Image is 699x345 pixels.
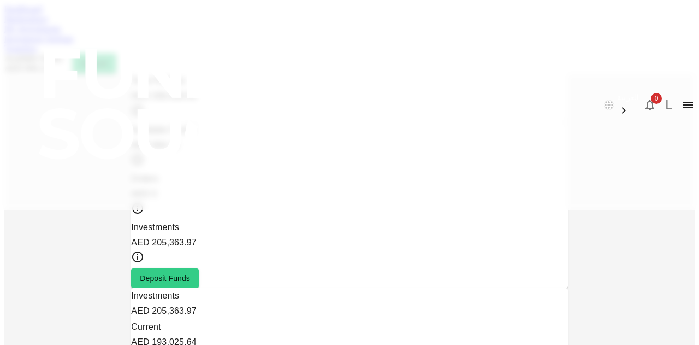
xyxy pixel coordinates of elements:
span: Investments [131,223,179,232]
button: L [661,97,677,113]
span: Current [131,322,161,331]
span: 0 [651,93,662,104]
div: AED 205,363.97 [131,303,567,319]
span: Investments [131,291,179,300]
button: Deposit Funds [131,268,199,288]
div: AED 205,363.97 [131,235,567,250]
button: 0 [639,94,661,116]
span: العربية [617,93,639,102]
